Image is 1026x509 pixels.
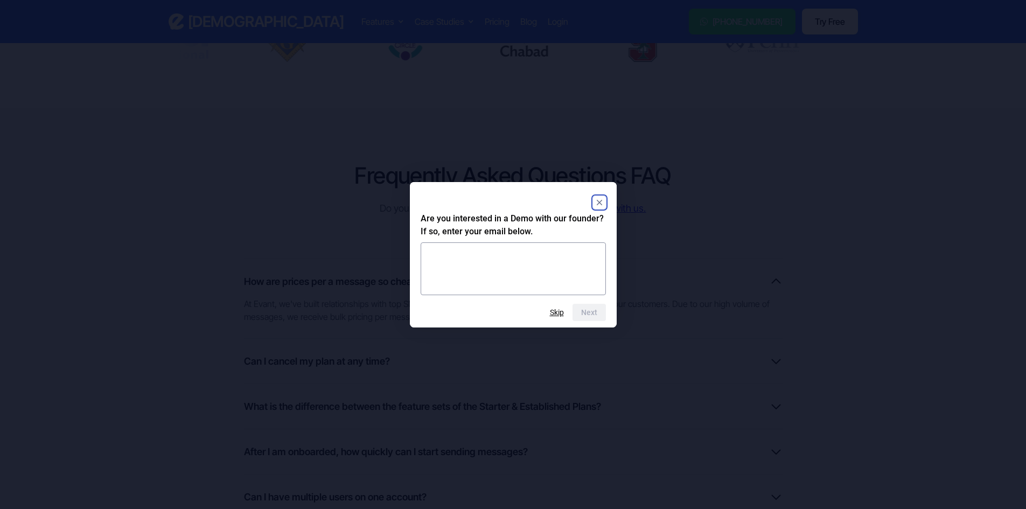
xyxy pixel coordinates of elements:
[410,182,617,327] dialog: Are you interested in a Demo with our founder? If so, enter your email below.
[593,196,606,209] button: Close
[550,308,564,317] button: Skip
[421,212,606,238] h2: Are you interested in a Demo with our founder? If so, enter your email below.
[573,304,606,321] button: Next question
[421,242,606,295] textarea: Are you interested in a Demo with our founder? If so, enter your email below.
